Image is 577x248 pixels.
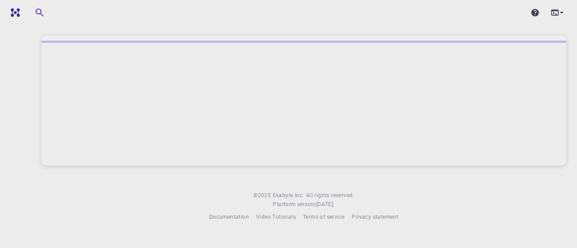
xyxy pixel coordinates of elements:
img: logo [7,8,20,17]
span: Privacy statement [352,213,398,220]
a: [DATE]. [316,200,335,209]
span: [DATE] . [316,200,335,207]
span: Documentation [209,213,249,220]
a: Exabyte Inc. [273,191,304,200]
a: Documentation [209,212,249,221]
span: Exabyte Inc. [273,191,304,198]
a: Terms of service [303,212,344,221]
a: Privacy statement [352,212,398,221]
span: © 2025 [253,191,272,200]
a: Video Tutorials [256,212,296,221]
span: Platform version [273,200,316,209]
span: Video Tutorials [256,213,296,220]
span: All rights reserved. [306,191,354,200]
span: Terms of service [303,213,344,220]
